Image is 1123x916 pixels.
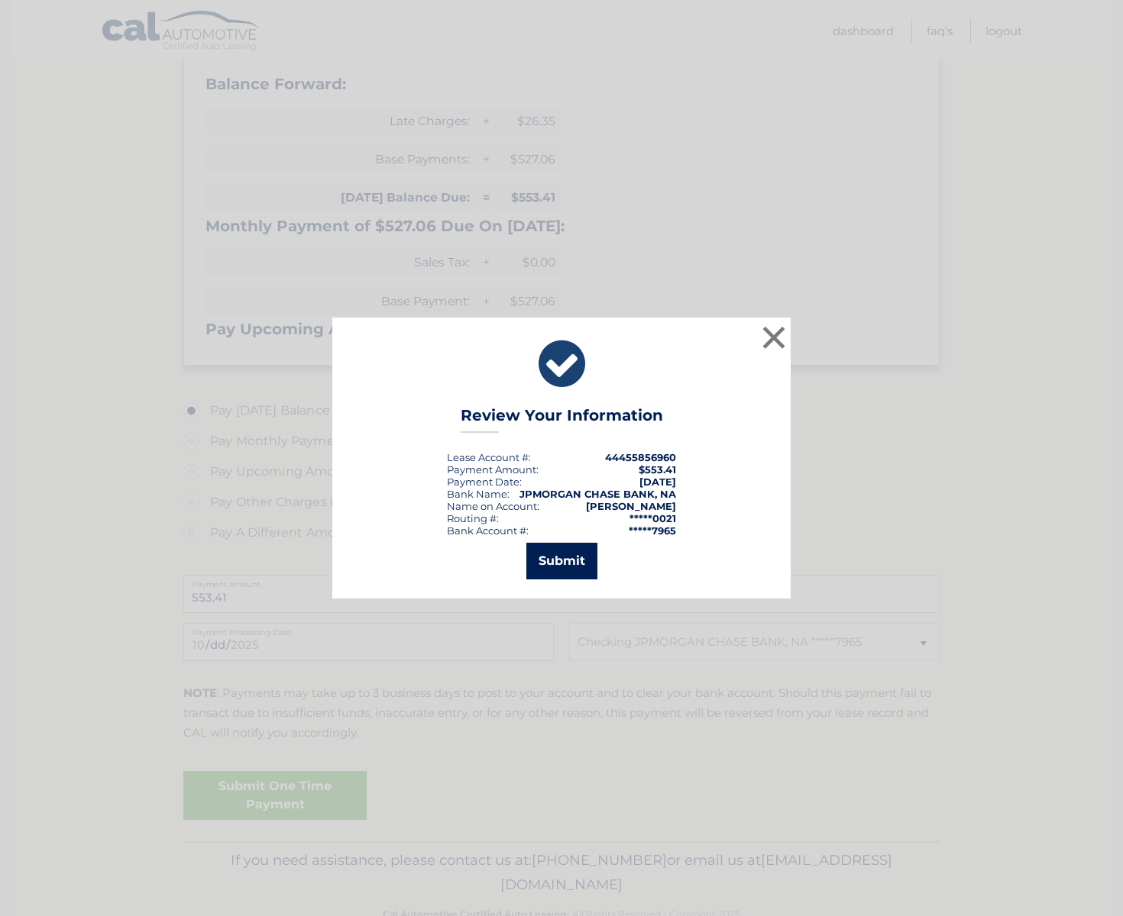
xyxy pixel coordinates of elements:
[586,500,676,512] strong: [PERSON_NAME]
[639,463,676,476] span: $553.41
[447,500,539,512] div: Name on Account:
[447,512,499,524] div: Routing #:
[461,406,663,433] h3: Review Your Information
[605,451,676,463] strong: 44455856960
[519,488,676,500] strong: JPMORGAN CHASE BANK, NA
[447,524,529,537] div: Bank Account #:
[447,488,510,500] div: Bank Name:
[447,476,519,488] span: Payment Date
[759,322,789,353] button: ×
[447,451,531,463] div: Lease Account #:
[639,476,676,488] span: [DATE]
[526,543,597,579] button: Submit
[447,463,539,476] div: Payment Amount:
[447,476,522,488] div: :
